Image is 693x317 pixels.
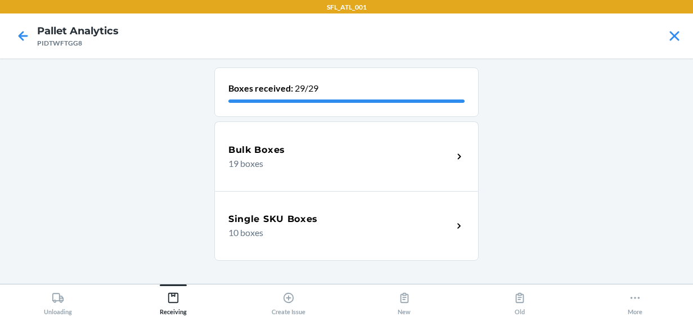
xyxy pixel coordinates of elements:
button: More [578,284,693,315]
p: 29/29 [228,81,465,95]
a: Bulk Boxes19 boxes [214,121,479,191]
button: Create Issue [231,284,346,315]
div: More [628,287,642,315]
div: PIDTWFTGG8 [37,38,119,48]
h4: Pallet Analytics [37,24,119,38]
h5: Single SKU Boxes [228,212,318,226]
p: 10 boxes [228,226,444,239]
div: New [398,287,411,315]
button: New [346,284,462,315]
button: Old [462,284,577,315]
p: 19 boxes [228,157,444,170]
div: Create Issue [272,287,305,315]
a: Single SKU Boxes10 boxes [214,191,479,261]
div: Unloading [44,287,72,315]
button: Receiving [115,284,231,315]
div: Receiving [160,287,187,315]
div: Old [514,287,526,315]
p: SFL_ATL_001 [327,2,367,12]
h5: Bulk Boxes [228,143,285,157]
b: Boxes received: [228,83,293,93]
